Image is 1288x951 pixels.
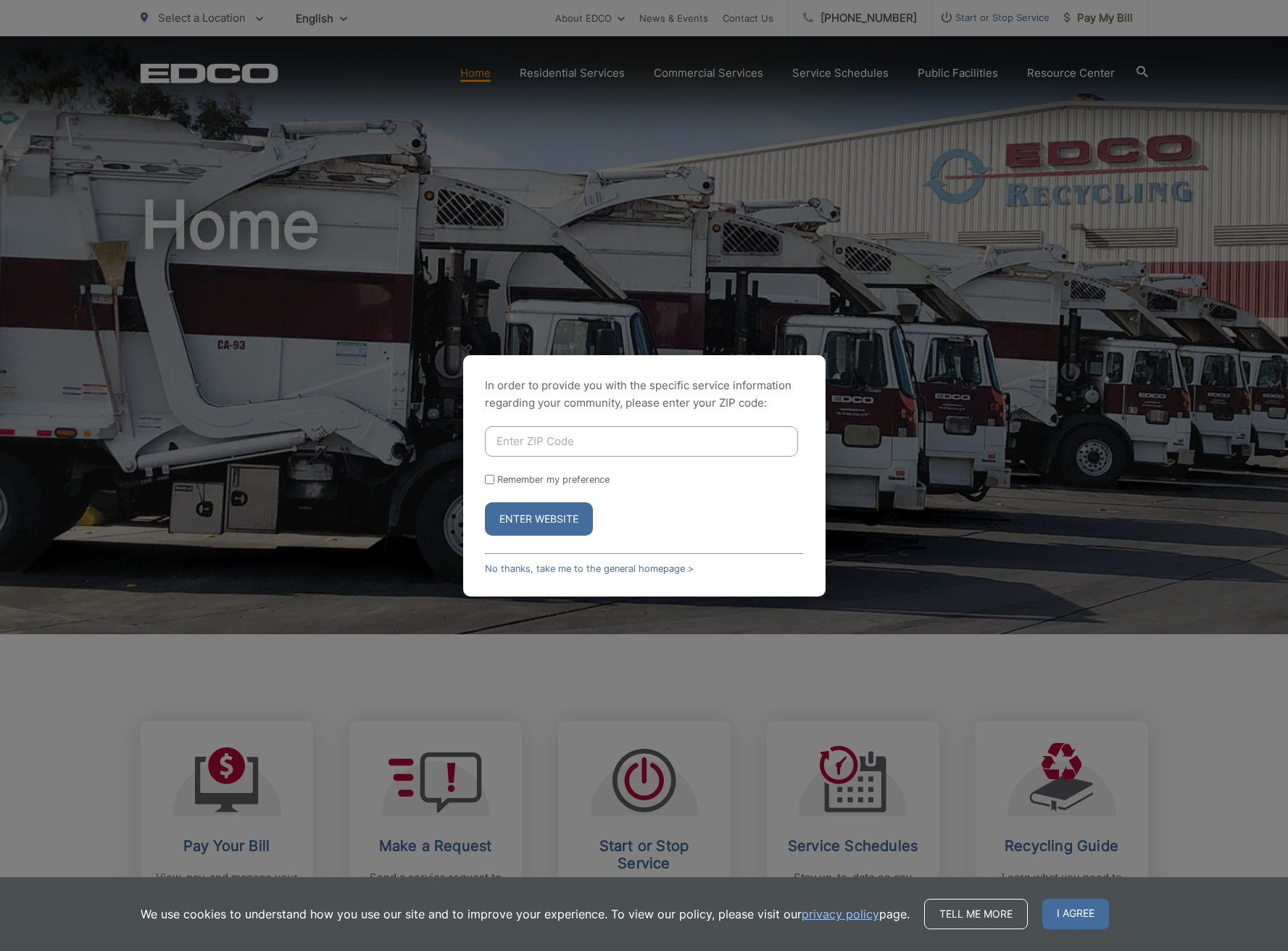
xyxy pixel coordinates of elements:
[141,905,910,923] p: We use cookies to understand how you use our site and to improve your experience. To view our pol...
[1042,899,1109,929] span: I agree
[485,426,798,457] input: Enter ZIP Code
[497,474,610,485] label: Remember my preference
[485,377,804,412] p: In order to provide you with the specific service information regarding your community, please en...
[802,905,879,923] a: privacy policy
[485,502,593,536] button: Enter Website
[485,563,694,574] a: No thanks, take me to the general homepage >
[924,899,1028,929] a: Tell me more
